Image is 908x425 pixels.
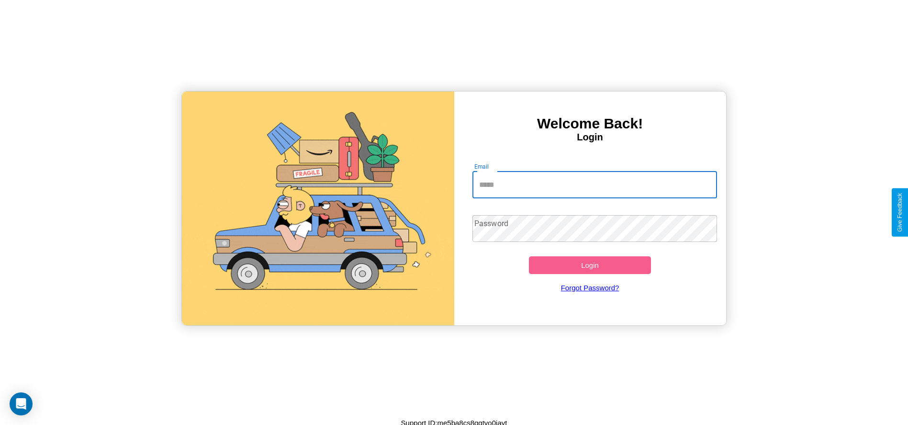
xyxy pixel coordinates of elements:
h4: Login [454,132,726,143]
button: Login [529,256,651,274]
label: Email [474,162,489,171]
div: Give Feedback [897,193,903,232]
h3: Welcome Back! [454,115,726,132]
img: gif [182,92,454,325]
a: Forgot Password? [468,274,712,301]
div: Open Intercom Messenger [10,392,33,415]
